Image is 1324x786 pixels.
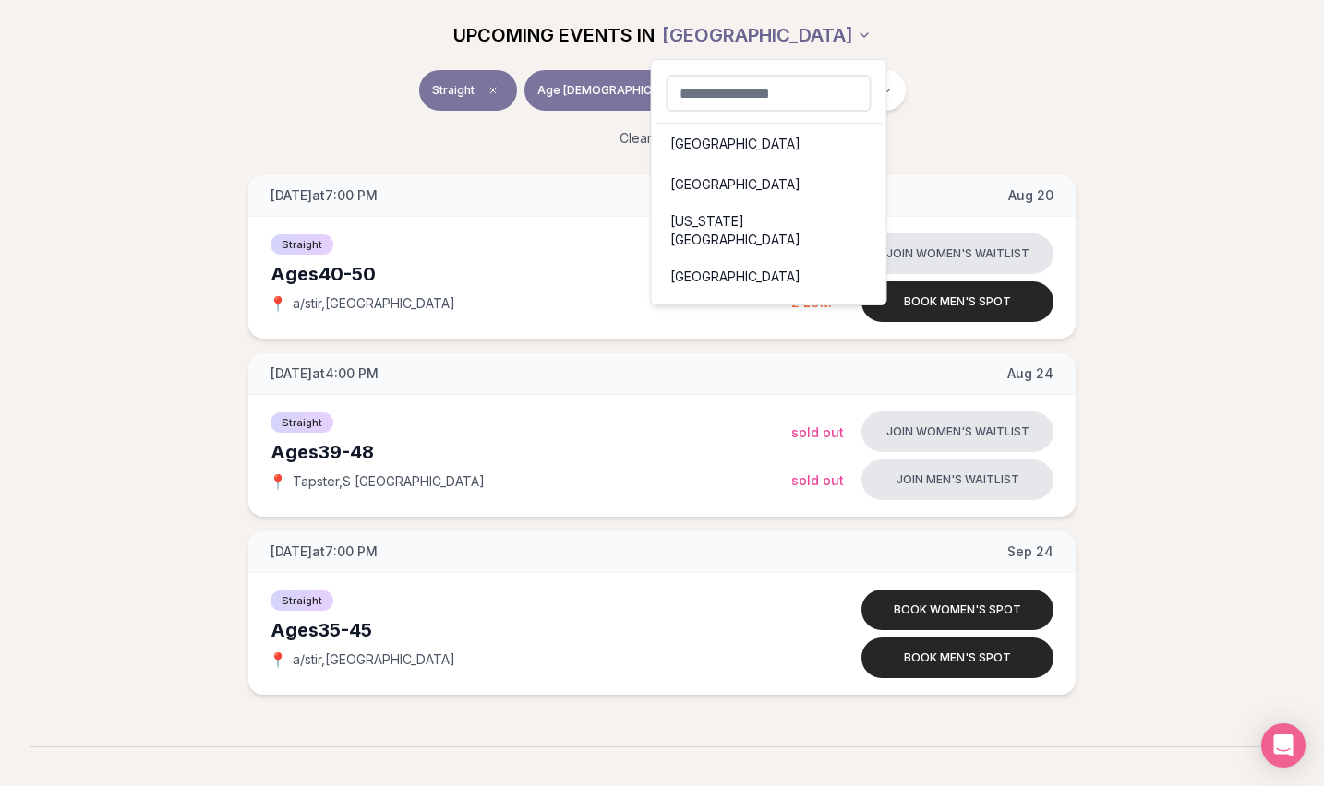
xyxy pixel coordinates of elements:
[656,205,883,256] div: [US_STATE][GEOGRAPHIC_DATA]
[656,124,883,164] div: [GEOGRAPHIC_DATA]
[656,256,883,297] div: [GEOGRAPHIC_DATA]
[656,297,883,338] div: [US_STATE], D.C.
[656,164,883,205] div: [GEOGRAPHIC_DATA]
[651,59,887,305] div: [GEOGRAPHIC_DATA]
